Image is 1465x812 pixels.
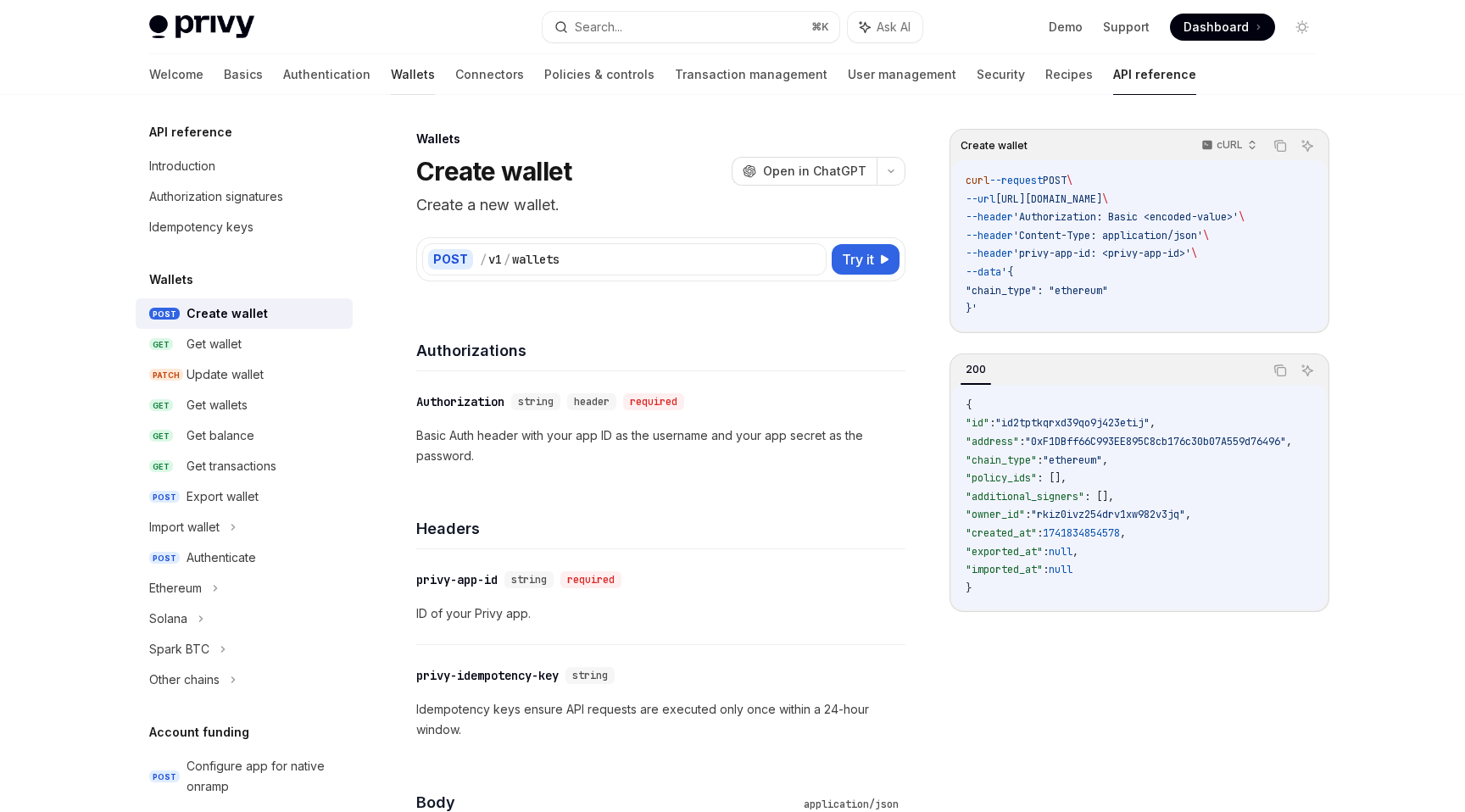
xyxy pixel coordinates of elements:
a: Connectors [455,54,524,95]
a: GETGet wallets [136,390,353,420]
div: Wallets [416,131,905,147]
span: "id" [966,416,989,430]
span: \ [1239,210,1245,224]
span: 'Authorization: Basic <encoded-value>' [1013,210,1239,224]
span: string [511,573,547,587]
div: Search... [575,17,622,37]
a: Policies & controls [544,54,655,95]
span: GET [149,430,173,442]
span: GET [149,399,173,412]
button: Ask AI [848,12,922,42]
span: : [1025,508,1031,521]
span: string [572,669,608,682]
span: : [989,416,995,430]
p: Create a new wallet. [416,193,905,217]
a: PATCHUpdate wallet [136,359,353,390]
span: , [1185,508,1191,521]
span: : [1037,526,1043,540]
span: "created_at" [966,526,1037,540]
a: GETGet balance [136,420,353,451]
button: Copy the contents from the code block [1269,135,1291,157]
span: POST [149,770,180,783]
span: "imported_at" [966,563,1043,576]
div: Authenticate [187,548,256,568]
a: Introduction [136,151,353,181]
a: Dashboard [1170,14,1275,41]
div: Other chains [149,670,220,690]
span: : [1037,453,1043,467]
a: Transaction management [675,54,827,95]
span: "policy_ids" [966,471,1037,485]
button: Toggle dark mode [1289,14,1316,41]
button: Ask AI [1296,135,1318,157]
span: , [1102,453,1108,467]
span: ⌘ K [811,20,829,34]
button: Search...⌘K [543,12,839,42]
div: Update wallet [187,364,264,385]
div: Solana [149,609,187,629]
span: '{ [1001,265,1013,279]
span: "exported_at" [966,545,1043,559]
a: POSTExport wallet [136,481,353,512]
div: / [504,251,510,268]
span: \ [1067,174,1072,187]
h4: Authorizations [416,339,905,362]
span: , [1120,526,1126,540]
a: Basics [224,54,263,95]
span: , [1286,435,1292,448]
a: API reference [1113,54,1196,95]
a: GETGet wallet [136,329,353,359]
span: POST [149,491,180,503]
span: null [1049,545,1072,559]
h4: Headers [416,517,905,540]
span: Ask AI [877,19,911,36]
div: Get balance [187,425,254,446]
div: Get wallet [187,334,242,354]
a: Wallets [391,54,435,95]
span: string [518,395,554,409]
div: privy-app-id [416,571,498,588]
h5: Account funding [149,722,249,742]
span: POST [1043,174,1067,187]
span: "chain_type" [966,453,1037,467]
a: Security [977,54,1025,95]
span: 'privy-app-id: <privy-app-id>' [1013,247,1191,260]
span: [URL][DOMAIN_NAME] [995,192,1102,206]
span: --url [966,192,995,206]
div: Authorization [416,393,504,410]
span: 'Content-Type: application/json' [1013,229,1203,242]
div: 200 [961,359,991,380]
span: : [], [1084,490,1114,503]
h5: Wallets [149,270,193,290]
span: --header [966,210,1013,224]
button: Ask AI [1296,359,1318,381]
h1: Create wallet [416,156,571,186]
img: light logo [149,15,254,39]
span: : [1019,435,1025,448]
div: Idempotency keys [149,217,253,237]
span: GET [149,338,173,351]
span: , [1072,545,1078,559]
span: "0xF1DBff66C993EE895C8cb176c30b07A559d76496" [1025,435,1286,448]
span: }' [966,302,978,315]
div: Configure app for native onramp [187,756,343,797]
a: Support [1103,19,1150,36]
a: Idempotency keys [136,212,353,242]
h5: API reference [149,122,232,142]
div: wallets [512,251,560,268]
span: \ [1102,192,1108,206]
span: { [966,398,972,412]
div: v1 [488,251,502,268]
span: \ [1203,229,1209,242]
span: Open in ChatGPT [763,163,866,180]
div: Get wallets [187,395,248,415]
a: Demo [1049,19,1083,36]
button: Try it [832,244,900,275]
a: Authentication [283,54,370,95]
p: cURL [1217,138,1243,152]
div: required [560,571,621,588]
button: Open in ChatGPT [732,157,877,186]
a: POSTAuthenticate [136,542,353,573]
span: --header [966,229,1013,242]
a: POSTConfigure app for native onramp [136,751,353,802]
